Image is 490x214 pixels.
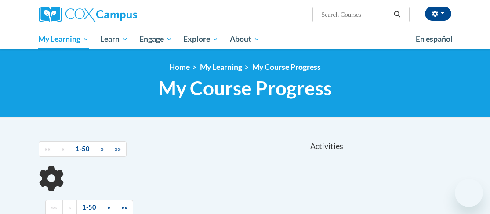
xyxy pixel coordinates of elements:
span: »» [121,203,127,211]
a: Cox Campus [39,7,167,22]
a: End [109,141,127,157]
a: Home [169,62,190,72]
iframe: Button to launch messaging window [455,179,483,207]
span: Learn [100,34,128,44]
img: Cox Campus [39,7,137,22]
a: Previous [56,141,70,157]
span: «« [44,145,51,152]
span: « [62,145,65,152]
span: » [107,203,110,211]
a: My Learning [200,62,242,72]
span: My Course Progress [158,76,332,100]
a: Begining [39,141,56,157]
span: Activities [310,141,343,151]
input: Search Courses [320,9,391,20]
span: « [68,203,71,211]
span: About [230,34,260,44]
span: En español [416,34,453,44]
a: Engage [134,29,178,49]
span: » [101,145,104,152]
button: Account Settings [425,7,451,21]
span: »» [115,145,121,152]
span: «« [51,203,57,211]
span: Engage [139,34,172,44]
a: En español [410,30,458,48]
a: Learn [94,29,134,49]
a: Explore [178,29,224,49]
a: About [224,29,265,49]
span: My Learning [38,34,89,44]
a: Next [95,141,109,157]
button: Search [391,9,404,20]
a: 1-50 [70,141,95,157]
a: My Course Progress [252,62,321,72]
div: Main menu [32,29,458,49]
a: My Learning [33,29,95,49]
span: Explore [183,34,218,44]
